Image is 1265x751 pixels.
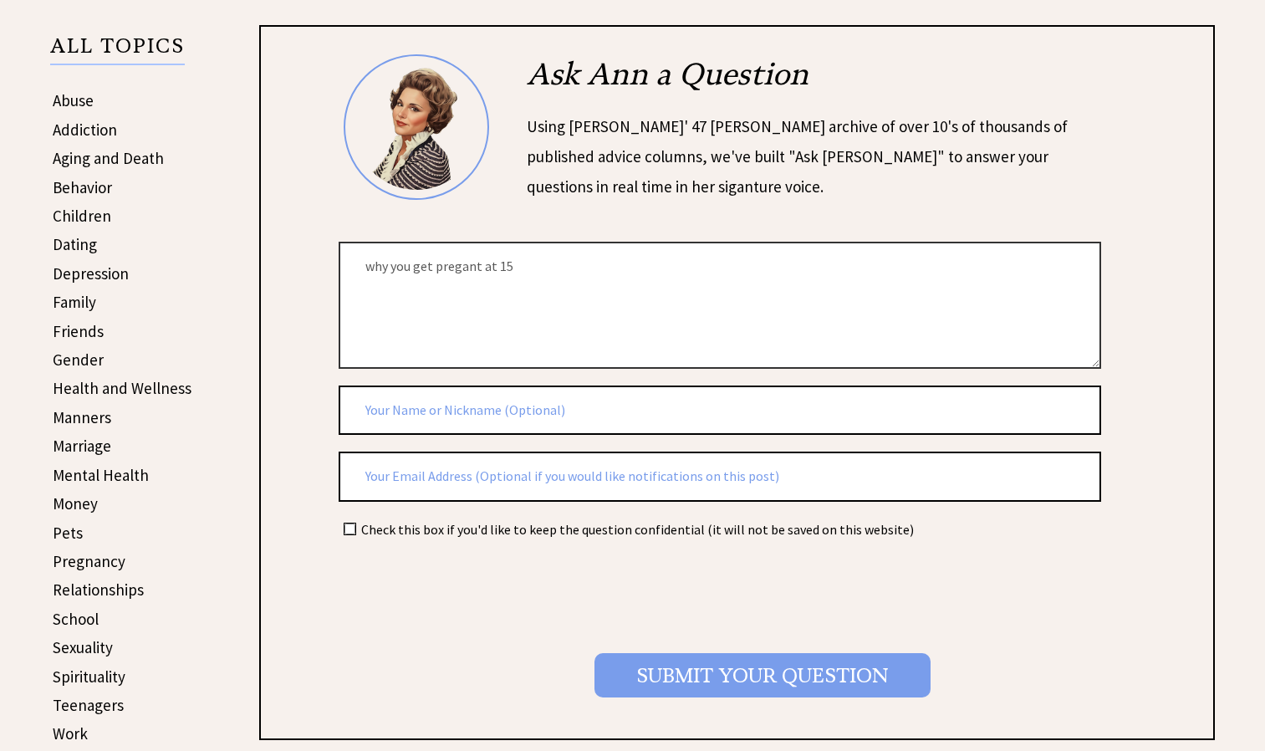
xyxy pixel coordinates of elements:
[53,148,164,168] a: Aging and Death
[50,37,185,65] p: ALL TOPICS
[594,653,931,697] input: Submit your Question
[53,206,111,226] a: Children
[527,111,1106,202] div: Using [PERSON_NAME]' 47 [PERSON_NAME] archive of over 10's of thousands of published advice colum...
[53,120,117,140] a: Addiction
[53,523,83,543] a: Pets
[53,378,191,398] a: Health and Wellness
[339,559,593,624] iframe: reCAPTCHA
[339,386,1101,436] input: Your Name or Nickname (Optional)
[53,350,104,370] a: Gender
[53,580,144,600] a: Relationships
[339,452,1101,502] input: Your Email Address (Optional if you would like notifications on this post)
[53,234,97,254] a: Dating
[344,54,489,200] img: Ann6%20v2%20small.png
[53,90,94,110] a: Abuse
[360,520,915,539] td: Check this box if you'd like to keep the question confidential (it will not be saved on this webs...
[53,723,88,743] a: Work
[53,465,149,485] a: Mental Health
[53,407,111,427] a: Manners
[53,637,113,657] a: Sexuality
[53,667,125,687] a: Spirituality
[53,177,112,197] a: Behavior
[53,292,96,312] a: Family
[53,321,104,341] a: Friends
[53,493,98,513] a: Money
[53,609,99,629] a: School
[53,695,124,715] a: Teenagers
[53,551,125,571] a: Pregnancy
[53,436,111,456] a: Marriage
[53,263,129,284] a: Depression
[527,54,1106,111] h2: Ask Ann a Question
